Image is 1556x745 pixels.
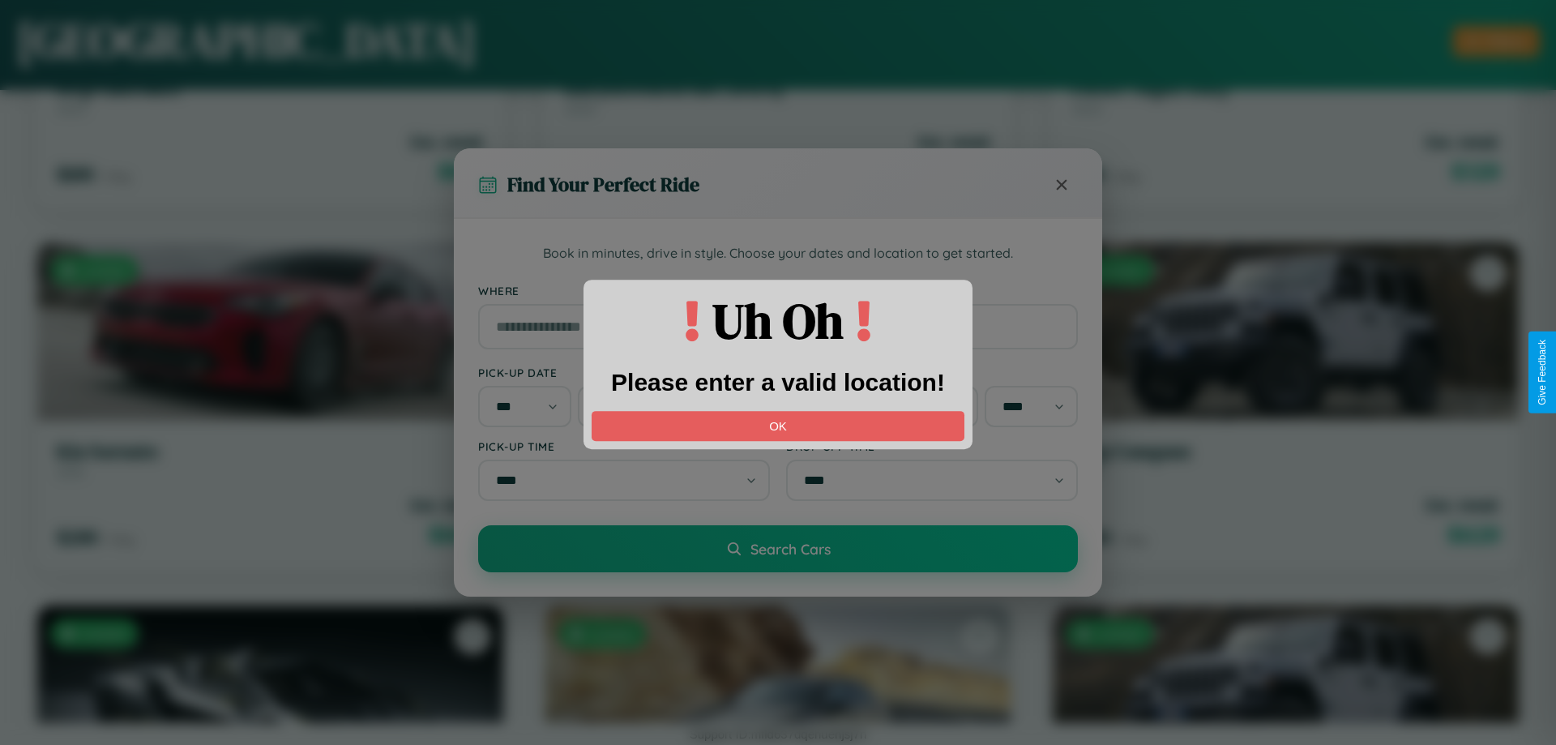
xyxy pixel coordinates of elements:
[786,439,1078,453] label: Drop-off Time
[478,284,1078,298] label: Where
[478,243,1078,264] p: Book in minutes, drive in style. Choose your dates and location to get started.
[478,439,770,453] label: Pick-up Time
[786,366,1078,379] label: Drop-off Date
[507,171,699,198] h3: Find Your Perfect Ride
[750,540,831,558] span: Search Cars
[478,366,770,379] label: Pick-up Date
